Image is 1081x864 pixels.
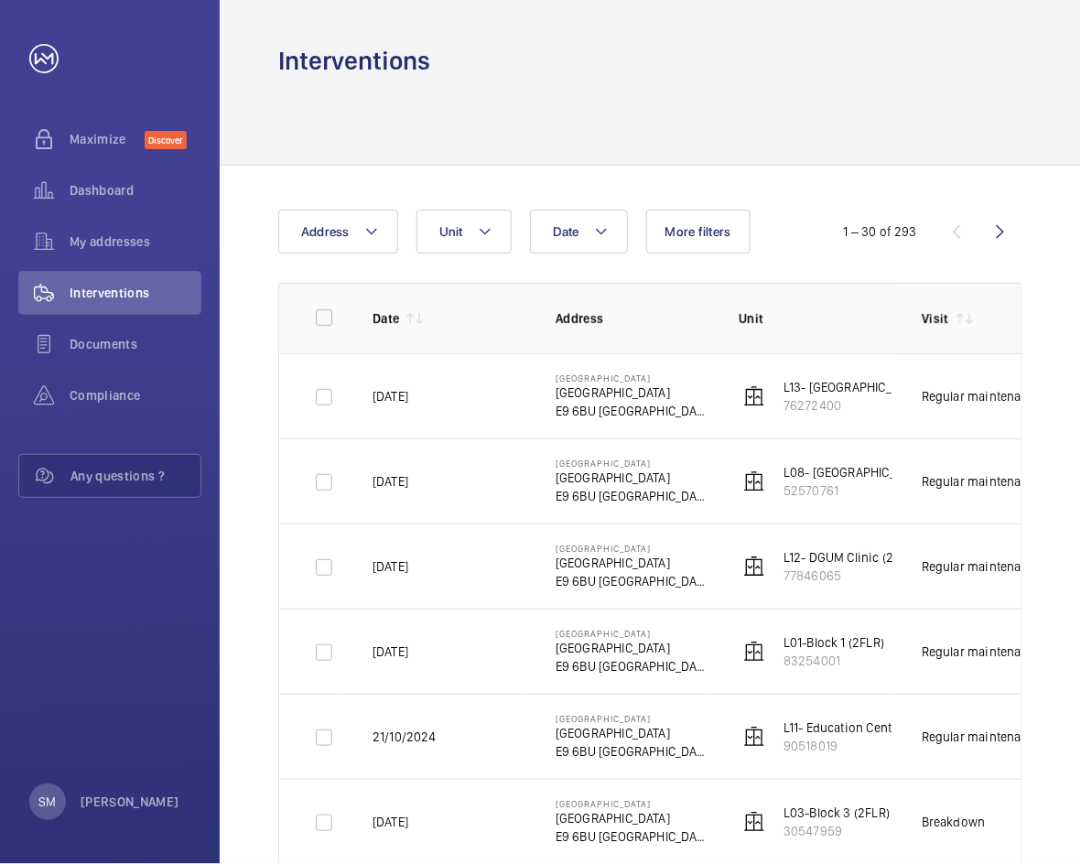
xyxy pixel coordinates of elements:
p: E9 6BU [GEOGRAPHIC_DATA] [556,657,709,675]
img: elevator.svg [743,811,765,833]
p: Date [373,309,399,328]
img: elevator.svg [743,556,765,578]
p: L01-Block 1 (2FLR) [784,633,884,652]
img: elevator.svg [743,470,765,492]
p: L11- Education Centre (2FLR) [784,718,942,737]
p: [DATE] [373,387,408,405]
button: Address [278,210,398,254]
p: L03-Block 3 (2FLR) [784,804,890,822]
p: L13- [GEOGRAPHIC_DATA] (2FLR) [784,378,962,396]
p: L12- DGUM Clinic (2FLR) [784,548,918,567]
p: E9 6BU [GEOGRAPHIC_DATA] [556,742,709,761]
p: 21/10/2024 [373,728,437,746]
div: Regular maintenance [922,472,1042,491]
button: Unit [416,210,512,254]
div: Regular maintenance [922,728,1042,746]
p: [PERSON_NAME] [81,793,179,811]
div: 1 – 30 of 293 [844,222,917,241]
p: 30547959 [784,822,890,840]
p: 76272400 [784,396,962,415]
img: elevator.svg [743,726,765,748]
p: [GEOGRAPHIC_DATA] [556,554,709,572]
span: My addresses [70,232,201,251]
p: 83254001 [784,652,884,670]
span: Discover [145,131,187,149]
p: E9 6BU [GEOGRAPHIC_DATA] [556,572,709,590]
div: Regular maintenance [922,557,1042,576]
p: Unit [739,309,892,328]
p: [GEOGRAPHIC_DATA] [556,713,709,724]
p: [GEOGRAPHIC_DATA] [556,458,709,469]
span: Any questions ? [70,467,200,485]
p: [GEOGRAPHIC_DATA] [556,383,709,402]
div: Regular maintenance [922,643,1042,661]
p: SM [38,793,56,811]
p: 77846065 [784,567,918,585]
p: 90518019 [784,737,942,755]
span: Date [553,224,579,239]
p: [GEOGRAPHIC_DATA] [556,628,709,639]
p: [GEOGRAPHIC_DATA] [556,798,709,809]
span: More filters [665,224,731,239]
p: Address [556,309,709,328]
p: [GEOGRAPHIC_DATA] [556,639,709,657]
h1: Interventions [278,44,430,78]
div: Breakdown [922,813,986,831]
div: Regular maintenance [922,387,1042,405]
span: Address [301,224,350,239]
span: Documents [70,335,201,353]
span: Dashboard [70,181,201,200]
p: [GEOGRAPHIC_DATA] [556,724,709,742]
img: elevator.svg [743,385,765,407]
p: [DATE] [373,813,408,831]
p: L08- [GEOGRAPHIC_DATA]/H (2FLR) [784,463,979,481]
span: Maximize [70,130,145,148]
p: E9 6BU [GEOGRAPHIC_DATA] [556,402,709,420]
p: [GEOGRAPHIC_DATA] [556,809,709,827]
p: [GEOGRAPHIC_DATA] [556,543,709,554]
span: Unit [439,224,463,239]
p: E9 6BU [GEOGRAPHIC_DATA] [556,487,709,505]
p: [DATE] [373,643,408,661]
button: Date [530,210,628,254]
p: [DATE] [373,557,408,576]
p: E9 6BU [GEOGRAPHIC_DATA] [556,827,709,846]
img: elevator.svg [743,641,765,663]
p: [DATE] [373,472,408,491]
p: [GEOGRAPHIC_DATA] [556,469,709,487]
span: Compliance [70,386,201,405]
span: Interventions [70,284,201,302]
button: More filters [646,210,751,254]
p: [GEOGRAPHIC_DATA] [556,373,709,383]
p: 52570761 [784,481,979,500]
p: Visit [922,309,949,328]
